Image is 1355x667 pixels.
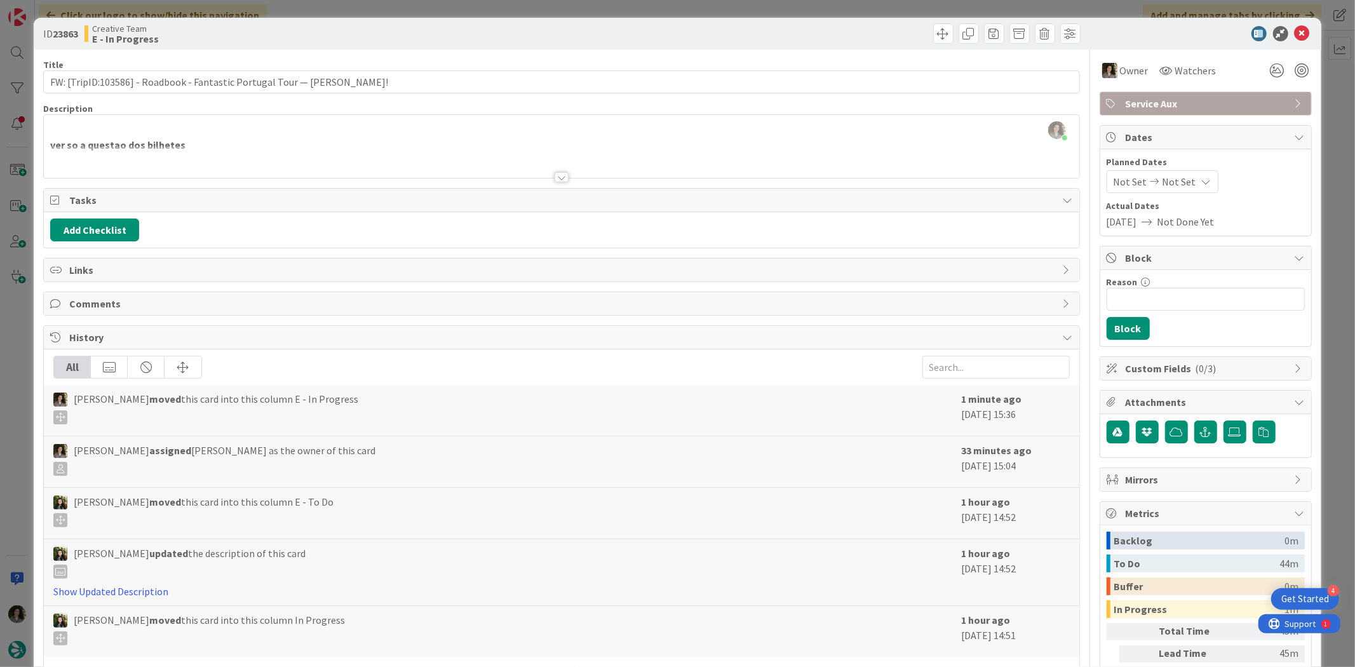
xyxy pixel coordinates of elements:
div: To Do [1114,555,1280,572]
span: Creative Team [92,24,159,34]
img: BC [53,495,67,509]
label: Title [43,59,64,71]
span: Tasks [69,192,1056,208]
span: [PERSON_NAME] this card into this column E - In Progress [74,391,358,424]
b: 23863 [53,27,78,40]
b: E - In Progress [92,34,159,44]
input: Search... [922,356,1070,379]
div: Open Get Started checklist, remaining modules: 4 [1271,588,1339,610]
div: 44m [1280,555,1299,572]
span: Links [69,262,1056,278]
span: Custom Fields [1126,361,1288,376]
b: 33 minutes ago [962,444,1032,457]
img: BC [53,614,67,628]
div: Lead Time [1159,645,1229,663]
img: BC [53,547,67,561]
span: Comments [69,296,1056,311]
img: MS [53,444,67,458]
b: 1 hour ago [962,614,1011,626]
span: [PERSON_NAME] this card into this column In Progress [74,612,345,645]
a: Show Updated Description [53,585,168,598]
b: moved [149,495,181,508]
span: Planned Dates [1107,156,1305,169]
div: Total Time [1159,623,1229,640]
b: moved [149,393,181,405]
span: Block [1126,250,1288,266]
span: Mirrors [1126,472,1288,487]
span: [PERSON_NAME] [PERSON_NAME] as the owner of this card [74,443,375,476]
button: Add Checklist [50,219,139,241]
div: [DATE] 14:52 [962,494,1070,532]
div: [DATE] 15:36 [962,391,1070,429]
button: Block [1107,317,1150,340]
div: 45m [1234,645,1299,663]
b: updated [149,547,188,560]
div: Buffer [1114,577,1285,595]
div: Get Started [1281,593,1329,605]
strong: ver so a questao dos bilhetes [50,138,185,151]
span: Owner [1120,63,1149,78]
span: Support [27,2,58,17]
span: History [69,330,1056,345]
span: Not Done Yet [1157,214,1215,229]
div: [DATE] 14:52 [962,546,1070,599]
span: [PERSON_NAME] this card into this column E - To Do [74,494,334,527]
img: MS [53,393,67,407]
b: moved [149,614,181,626]
div: 45m [1234,623,1299,640]
span: [DATE] [1107,214,1137,229]
b: assigned [149,444,191,457]
b: 1 minute ago [962,393,1022,405]
div: 0m [1285,532,1299,549]
b: 1 hour ago [962,547,1011,560]
div: 1 [66,5,69,15]
b: 1 hour ago [962,495,1011,508]
img: EtGf2wWP8duipwsnFX61uisk7TBOWsWe.jpg [1048,121,1066,139]
span: Attachments [1126,394,1288,410]
span: Watchers [1175,63,1217,78]
span: ID [43,26,78,41]
span: Actual Dates [1107,199,1305,213]
img: MS [1102,63,1117,78]
span: Metrics [1126,506,1288,521]
span: Dates [1126,130,1288,145]
span: Not Set [1114,174,1147,189]
div: 0m [1285,577,1299,595]
label: Reason [1107,276,1138,288]
div: 4 [1328,585,1339,596]
input: type card name here... [43,71,1079,93]
div: Backlog [1114,532,1285,549]
span: [PERSON_NAME] the description of this card [74,546,306,579]
span: Not Set [1163,174,1196,189]
span: ( 0/3 ) [1196,362,1217,375]
div: All [54,356,91,378]
div: [DATE] 15:04 [962,443,1070,481]
span: Description [43,103,93,114]
div: In Progress [1114,600,1285,618]
div: [DATE] 14:51 [962,612,1070,650]
span: Service Aux [1126,96,1288,111]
